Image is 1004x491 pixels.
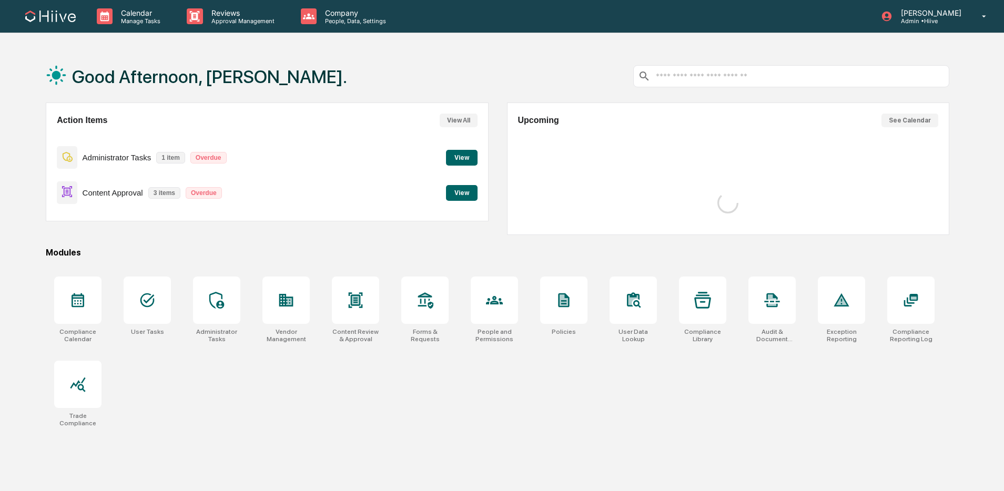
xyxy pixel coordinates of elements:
p: Administrator Tasks [83,153,151,162]
p: Reviews [203,8,280,17]
p: Company [317,8,391,17]
div: Compliance Reporting Log [887,328,935,343]
div: Audit & Document Logs [748,328,796,343]
p: [PERSON_NAME] [893,8,967,17]
a: View [446,152,478,162]
div: Exception Reporting [818,328,865,343]
button: View [446,150,478,166]
div: Modules [46,248,949,258]
h2: Action Items [57,116,107,125]
div: Administrator Tasks [193,328,240,343]
p: Calendar [113,8,166,17]
h2: Upcoming [518,116,559,125]
button: View [446,185,478,201]
p: Content Approval [83,188,143,197]
p: Overdue [190,152,227,163]
h1: Good Afternoon, [PERSON_NAME]. [72,66,347,87]
button: See Calendar [881,114,938,127]
div: People and Permissions [471,328,518,343]
div: User Data Lookup [610,328,657,343]
p: Manage Tasks [113,17,166,25]
div: Policies [552,328,576,335]
div: Trade Compliance [54,412,102,427]
p: Admin • Hiive [893,17,967,25]
p: 3 items [148,187,180,199]
div: Forms & Requests [401,328,449,343]
div: Compliance Library [679,328,726,343]
a: View [446,187,478,197]
p: 1 item [156,152,185,163]
p: Approval Management [203,17,280,25]
div: User Tasks [131,328,164,335]
img: logo [25,11,76,22]
p: Overdue [186,187,222,199]
p: People, Data, Settings [317,17,391,25]
div: Vendor Management [262,328,310,343]
div: Content Review & Approval [332,328,379,343]
div: Compliance Calendar [54,328,102,343]
button: View All [440,114,478,127]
